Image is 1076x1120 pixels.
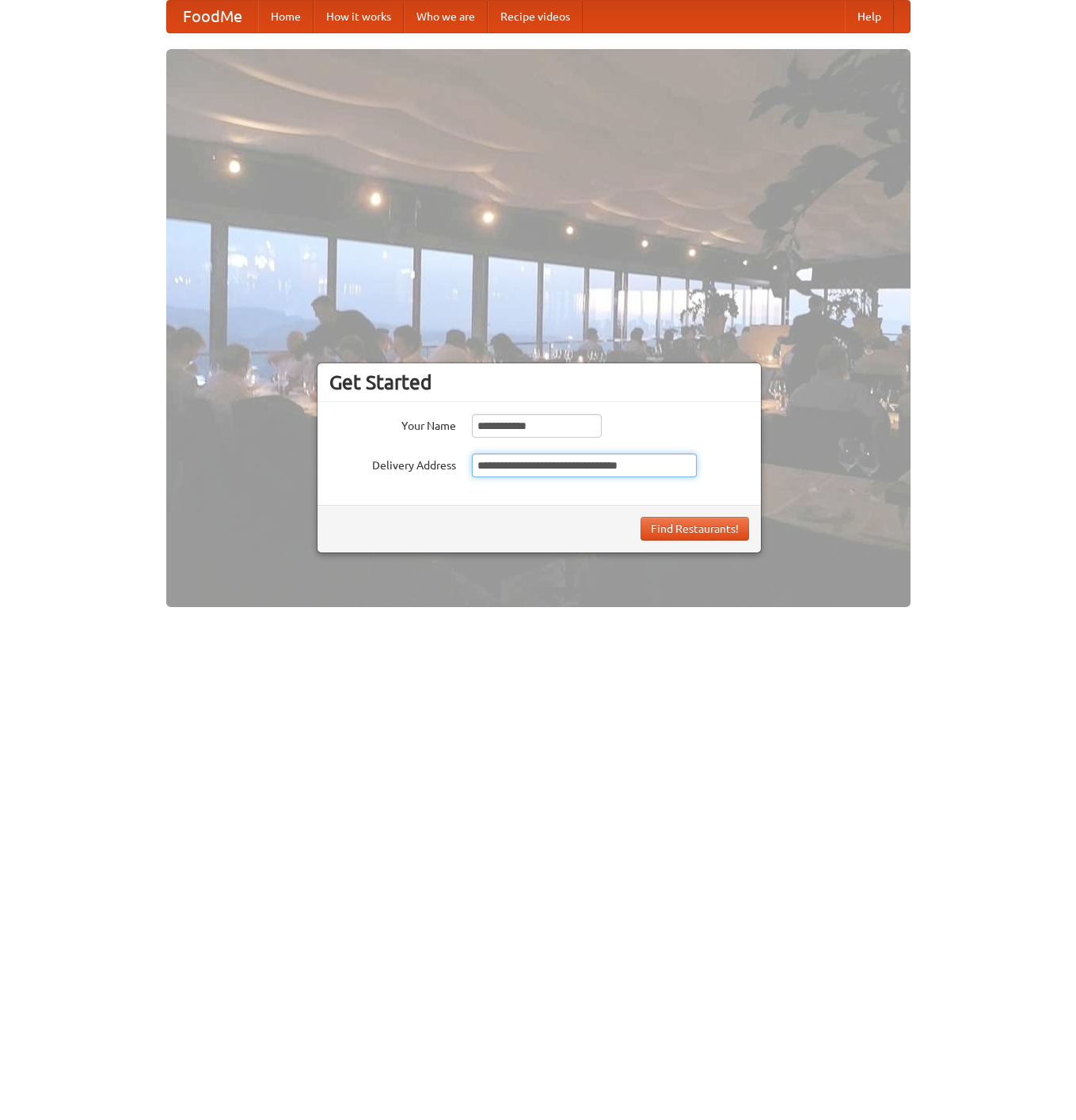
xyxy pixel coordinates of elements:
a: Who we are [404,1,488,32]
a: Home [258,1,314,32]
a: Help [845,1,894,32]
a: FoodMe [167,1,258,32]
label: Delivery Address [329,454,456,473]
a: Recipe videos [488,1,583,32]
button: Find Restaurants! [641,517,749,541]
label: Your Name [329,414,456,434]
a: How it works [314,1,404,32]
h3: Get Started [329,370,749,394]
